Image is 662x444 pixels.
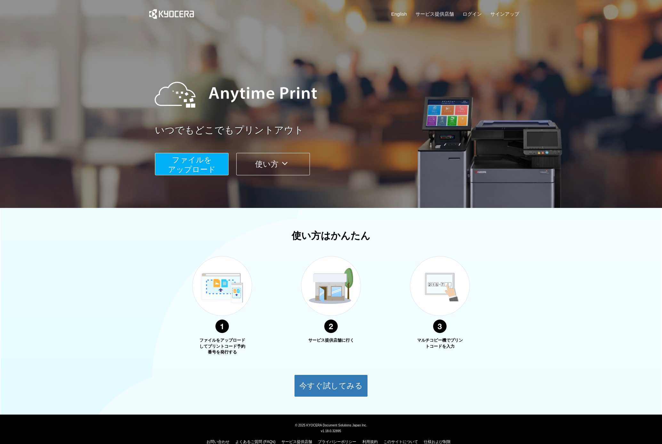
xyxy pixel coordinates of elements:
a: よくあるご質問 (FAQs) [235,440,275,444]
button: ファイルを​​アップロード [155,153,229,175]
p: マルチコピー機でプリントコードを入力 [416,337,464,349]
span: © 2025 KYOCERA Document Solutions Japan Inc. [295,423,367,427]
a: サービス提供店舗 [281,440,312,444]
a: このサイトについて [383,440,418,444]
a: 仕様および制限 [424,440,451,444]
button: 今すぐ試してみる [294,375,368,397]
a: サービス提供店舗 [416,11,454,17]
a: プライバシーポリシー [318,440,356,444]
span: v1.18.0.32895 [321,429,341,433]
a: ログイン [463,11,482,17]
a: いつでもどこでもプリントアウト [155,123,523,137]
a: 利用規約 [362,440,378,444]
p: サービス提供店舗に行く [307,337,355,344]
span: ファイルを ​​アップロード [168,155,216,174]
a: English [391,11,407,17]
a: お問い合わせ [206,440,230,444]
p: ファイルをアップロードしてプリントコード予約番号を発行する [198,337,246,355]
button: 使い方 [236,153,310,175]
a: サインアップ [490,11,519,17]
